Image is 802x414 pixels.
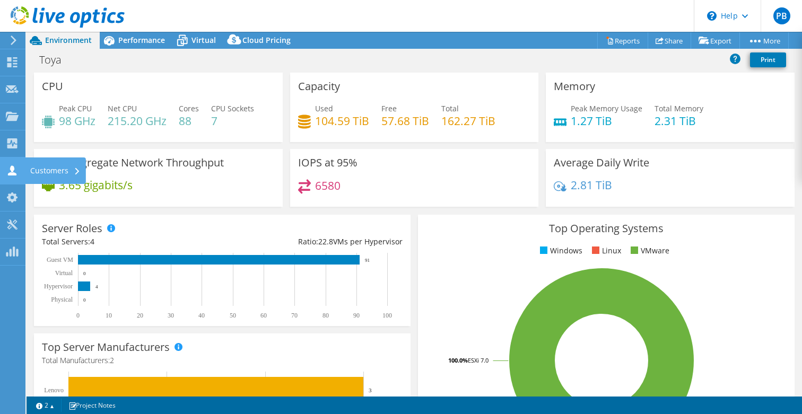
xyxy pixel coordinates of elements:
span: Net CPU [108,103,137,113]
a: 2 [29,399,62,412]
text: Hypervisor [44,283,73,290]
text: 0 [76,312,80,319]
div: Total Servers: [42,236,222,248]
h3: Average Daily Write [554,157,649,169]
li: VMware [628,245,669,257]
span: Peak Memory Usage [571,103,642,113]
a: More [739,32,789,49]
h4: Total Manufacturers: [42,355,403,366]
text: 91 [365,258,370,263]
h4: 162.27 TiB [441,115,495,127]
text: 80 [322,312,329,319]
text: Virtual [55,269,73,277]
span: Virtual [191,35,216,45]
span: Peak CPU [59,103,92,113]
h4: 7 [211,115,254,127]
div: Customers [25,157,86,184]
span: 22.8 [318,236,333,246]
span: 2 [110,355,114,365]
text: 0 [83,271,86,276]
h4: 104.59 TiB [315,115,369,127]
text: 4 [95,284,98,289]
h3: Top Server Manufacturers [42,341,170,353]
h1: Toya [34,54,78,66]
li: Windows [537,245,582,257]
h3: CPU [42,81,63,92]
a: Reports [597,32,648,49]
h3: Memory [554,81,595,92]
h3: Server Roles [42,223,102,234]
h4: 1.27 TiB [571,115,642,127]
tspan: ESXi 7.0 [468,356,489,364]
h3: Peak Aggregate Network Throughput [42,157,224,169]
svg: \n [707,11,717,21]
text: 10 [106,312,112,319]
span: Total Memory [655,103,703,113]
text: Physical [51,296,73,303]
h4: 2.31 TiB [655,115,703,127]
a: Share [648,32,691,49]
text: 50 [230,312,236,319]
text: Lenovo [44,386,64,394]
span: Cores [179,103,199,113]
text: 0 [83,297,86,303]
text: 30 [168,312,174,319]
a: Project Notes [61,399,123,412]
h4: 6580 [315,180,341,191]
h3: Capacity [298,81,340,92]
text: 70 [291,312,298,319]
text: 20 [137,312,143,319]
span: CPU Sockets [211,103,254,113]
h3: IOPS at 95% [298,157,358,169]
text: Guest VM [47,256,73,263]
span: Cloud Pricing [242,35,291,45]
span: Free [381,103,397,113]
a: Export [691,32,740,49]
span: PB [773,7,790,24]
h4: 3.65 gigabits/s [59,179,133,191]
div: Ratio: VMs per Hypervisor [222,236,403,248]
span: Total [441,103,459,113]
text: 40 [198,312,205,319]
text: 3 [369,387,372,393]
h3: Top Operating Systems [426,223,787,234]
text: 100 [382,312,392,319]
h4: 2.81 TiB [571,179,612,191]
span: Used [315,103,333,113]
span: 4 [90,236,94,246]
text: 60 [260,312,267,319]
h4: 98 GHz [59,115,95,127]
h4: 215.20 GHz [108,115,167,127]
span: Performance [118,35,165,45]
h4: 57.68 TiB [381,115,429,127]
tspan: 100.0% [448,356,468,364]
text: 90 [353,312,360,319]
a: Print [750,52,786,67]
li: Linux [589,245,621,257]
span: Environment [45,35,92,45]
h4: 88 [179,115,199,127]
